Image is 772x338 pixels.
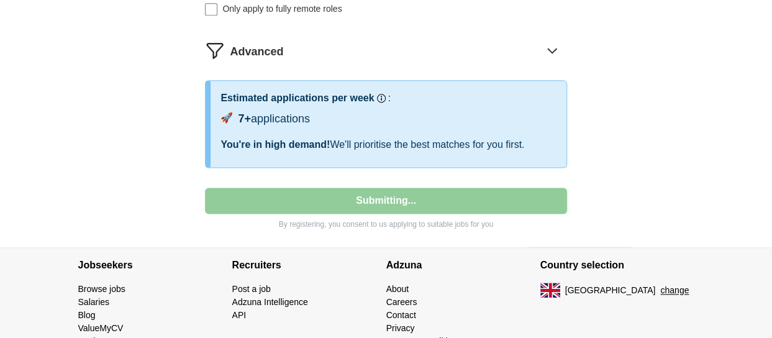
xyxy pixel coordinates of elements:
[230,43,283,60] span: Advanced
[386,310,416,320] a: Contact
[386,323,415,333] a: Privacy
[205,219,566,230] p: By registering, you consent to us applying to suitable jobs for you
[78,310,96,320] a: Blog
[220,137,556,152] div: We'll prioritise the best matches for you first.
[205,40,225,60] img: filter
[388,91,391,106] h3: :
[232,297,308,307] a: Adzuna Intelligence
[232,284,271,294] a: Post a job
[540,248,694,283] h4: Country selection
[386,284,409,294] a: About
[660,284,689,297] button: change
[220,91,374,106] h3: Estimated applications per week
[565,284,656,297] span: [GEOGRAPHIC_DATA]
[205,3,217,16] input: Only apply to fully remote roles
[220,139,330,150] span: You're in high demand!
[78,323,124,333] a: ValueMyCV
[238,111,310,127] div: applications
[220,111,233,126] span: 🚀
[540,283,560,298] img: UK flag
[78,284,125,294] a: Browse jobs
[232,310,247,320] a: API
[238,112,251,125] span: 7+
[222,2,342,16] span: Only apply to fully remote roles
[78,297,110,307] a: Salaries
[386,297,417,307] a: Careers
[205,188,566,214] button: Submitting...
